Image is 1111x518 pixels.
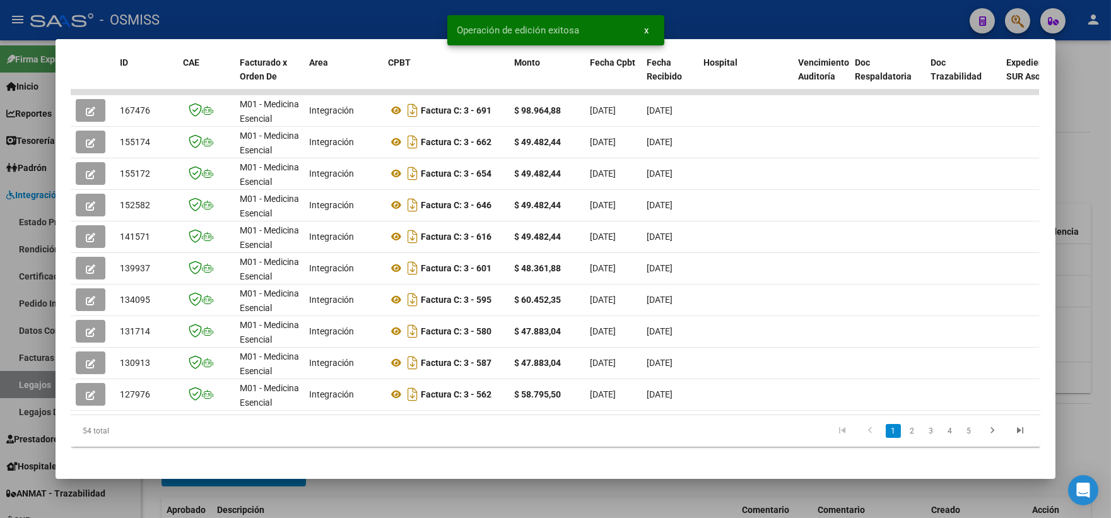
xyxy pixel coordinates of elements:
span: [DATE] [647,358,673,368]
i: Descargar documento [404,290,421,310]
span: ID [120,57,128,68]
li: page 4 [941,420,960,442]
strong: Factura C: 3 - 691 [421,105,491,115]
a: go to previous page [858,424,882,438]
div: Open Intercom Messenger [1068,475,1098,505]
datatable-header-cell: Fecha Recibido [642,49,698,105]
span: [DATE] [590,389,616,399]
li: page 2 [903,420,922,442]
span: M01 - Medicina Esencial [240,288,299,313]
strong: $ 48.361,88 [514,263,561,273]
a: 4 [943,424,958,438]
li: page 1 [884,420,903,442]
span: M01 - Medicina Esencial [240,162,299,187]
span: 127976 [120,389,150,399]
strong: $ 49.482,44 [514,200,561,210]
strong: $ 49.482,44 [514,137,561,147]
strong: Factura C: 3 - 662 [421,137,491,147]
strong: $ 60.452,35 [514,295,561,305]
span: Facturado x Orden De [240,57,287,82]
span: [DATE] [647,105,673,115]
span: Integración [309,326,354,336]
datatable-header-cell: Hospital [698,49,793,105]
strong: Factura C: 3 - 595 [421,295,491,305]
datatable-header-cell: CPBT [383,49,509,105]
i: Descargar documento [404,132,421,152]
i: Descargar documento [404,227,421,247]
span: [DATE] [590,326,616,336]
span: Integración [309,295,354,305]
strong: $ 58.795,50 [514,389,561,399]
span: Fecha Recibido [647,57,682,82]
span: Hospital [703,57,738,68]
strong: Factura C: 3 - 654 [421,168,491,179]
span: [DATE] [590,232,616,242]
datatable-header-cell: Facturado x Orden De [235,49,304,105]
span: Doc Respaldatoria [855,57,912,82]
strong: Factura C: 3 - 601 [421,263,491,273]
span: [DATE] [647,263,673,273]
span: 131714 [120,326,150,336]
span: Integración [309,389,354,399]
span: 130913 [120,358,150,368]
span: 167476 [120,105,150,115]
span: M01 - Medicina Esencial [240,131,299,155]
a: 1 [886,424,901,438]
i: Descargar documento [404,195,421,215]
span: [DATE] [590,168,616,179]
strong: Factura C: 3 - 580 [421,326,491,336]
span: Expediente SUR Asociado [1006,57,1062,82]
strong: $ 47.883,04 [514,358,561,368]
span: M01 - Medicina Esencial [240,320,299,344]
span: Doc Trazabilidad [931,57,982,82]
i: Descargar documento [404,100,421,121]
li: page 3 [922,420,941,442]
i: Descargar documento [404,163,421,184]
a: 3 [924,424,939,438]
span: Integración [309,263,354,273]
span: M01 - Medicina Esencial [240,225,299,250]
span: 141571 [120,232,150,242]
span: Integración [309,168,354,179]
i: Descargar documento [404,384,421,404]
span: x [645,25,649,36]
strong: Factura C: 3 - 646 [421,200,491,210]
a: 2 [905,424,920,438]
a: go to last page [1008,424,1032,438]
a: go to first page [830,424,854,438]
span: M01 - Medicina Esencial [240,257,299,281]
span: [DATE] [647,200,673,210]
span: [DATE] [590,358,616,368]
span: Integración [309,137,354,147]
span: [DATE] [647,232,673,242]
i: Descargar documento [404,321,421,341]
datatable-header-cell: Doc Respaldatoria [850,49,926,105]
strong: Factura C: 3 - 562 [421,389,491,399]
span: [DATE] [647,168,673,179]
span: Monto [514,57,540,68]
span: Integración [309,358,354,368]
strong: Factura C: 3 - 587 [421,358,491,368]
div: 54 total [71,415,262,447]
span: Operación de edición exitosa [457,24,580,37]
datatable-header-cell: Fecha Cpbt [585,49,642,105]
strong: $ 49.482,44 [514,168,561,179]
span: 134095 [120,295,150,305]
span: M01 - Medicina Esencial [240,99,299,124]
datatable-header-cell: CAE [178,49,235,105]
span: [DATE] [647,389,673,399]
span: 155174 [120,137,150,147]
i: Descargar documento [404,353,421,373]
datatable-header-cell: Doc Trazabilidad [926,49,1001,105]
datatable-header-cell: Area [304,49,383,105]
strong: Factura C: 3 - 616 [421,232,491,242]
strong: $ 98.964,88 [514,105,561,115]
button: x [635,19,659,42]
span: 152582 [120,200,150,210]
span: CPBT [388,57,411,68]
span: [DATE] [647,137,673,147]
span: Integración [309,200,354,210]
span: [DATE] [647,295,673,305]
span: [DATE] [647,326,673,336]
datatable-header-cell: Monto [509,49,585,105]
